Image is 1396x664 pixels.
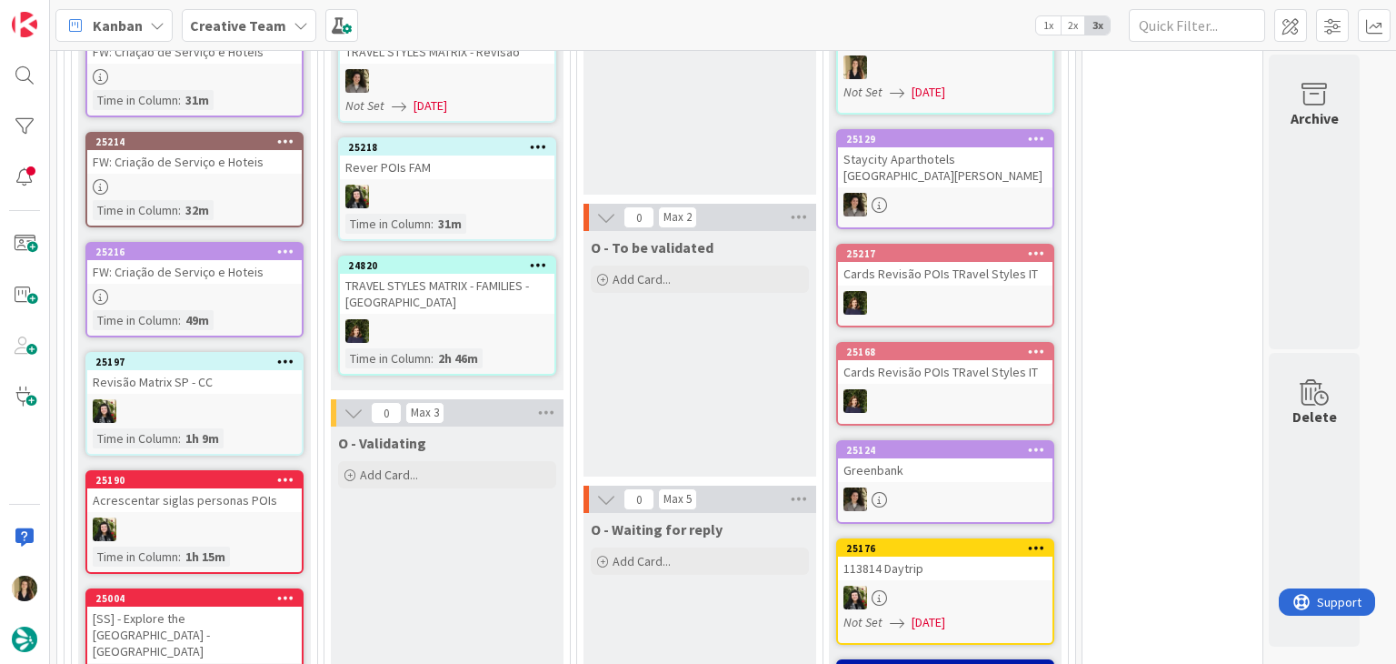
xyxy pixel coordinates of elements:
[434,348,483,368] div: 2h 46m
[178,310,181,330] span: :
[838,557,1052,580] div: 113814 Daytrip
[1085,16,1110,35] span: 3x
[843,291,867,315] img: MC
[431,214,434,234] span: :
[838,488,1052,511] div: MS
[87,134,302,174] div: 25214FW: Criação de Serviço e Hoteis
[838,246,1052,286] div: 25217Cards Revisão POIs TRavel Styles IT
[340,139,554,179] div: 25218Rever POIs FAM
[912,613,945,632] span: [DATE]
[87,472,302,488] div: 25190
[340,139,554,156] div: 25218
[431,348,434,368] span: :
[340,185,554,208] div: BC
[843,488,867,511] img: MS
[838,246,1052,262] div: 25217
[838,586,1052,609] div: BC
[87,488,302,512] div: Acrescentar siglas personas POIs
[663,213,692,222] div: Max 2
[340,257,554,274] div: 24820
[623,206,654,228] span: 0
[838,344,1052,360] div: 25168
[345,214,431,234] div: Time in Column
[87,518,302,541] div: BC
[838,55,1052,79] div: SP
[87,370,302,394] div: Revisão Matrix SP - CC
[623,488,654,510] span: 0
[93,547,178,567] div: Time in Column
[912,83,945,102] span: [DATE]
[181,310,214,330] div: 49m
[838,442,1052,482] div: 25124Greenbank
[87,354,302,394] div: 25197Revisão Matrix SP - CC
[838,147,1052,187] div: Staycity Aparthotels [GEOGRAPHIC_DATA][PERSON_NAME]
[340,156,554,179] div: Rever POIs FAM
[1292,406,1337,428] div: Delete
[843,193,867,216] img: MS
[843,389,867,413] img: MC
[178,547,181,567] span: :
[340,257,554,314] div: 24820TRAVEL STYLES MATRIX - FAMILIES - [GEOGRAPHIC_DATA]
[95,474,302,487] div: 25190
[87,399,302,423] div: BC
[414,96,447,116] span: [DATE]
[93,15,143,36] span: Kanban
[93,200,178,220] div: Time in Column
[838,131,1052,147] div: 25129
[93,518,116,541] img: BC
[838,131,1052,187] div: 25129Staycity Aparthotels [GEOGRAPHIC_DATA][PERSON_NAME]
[1129,9,1265,42] input: Quick Filter...
[371,402,402,424] span: 0
[434,214,466,234] div: 31m
[360,467,418,483] span: Add Card...
[87,244,302,260] div: 25216
[87,472,302,512] div: 25190Acrescentar siglas personas POIs
[613,553,671,569] span: Add Card...
[1291,107,1339,129] div: Archive
[838,540,1052,580] div: 25176113814 Daytrip
[838,193,1052,216] div: MS
[843,586,867,609] img: BC
[843,614,882,630] i: Not Set
[12,12,37,37] img: Visit kanbanzone.com
[846,133,1052,146] div: 25129
[93,90,178,110] div: Time in Column
[87,590,302,663] div: 25004[SS] - Explore the [GEOGRAPHIC_DATA] - [GEOGRAPHIC_DATA]
[93,428,178,448] div: Time in Column
[87,134,302,150] div: 25214
[1061,16,1085,35] span: 2x
[345,348,431,368] div: Time in Column
[95,246,302,258] div: 25216
[93,399,116,423] img: BC
[411,408,439,418] div: Max 3
[838,360,1052,384] div: Cards Revisão POIs TRavel Styles IT
[95,592,302,605] div: 25004
[181,547,230,567] div: 1h 15m
[340,40,554,64] div: TRAVEL STYLES MATRIX - Revisão
[345,185,369,208] img: BC
[843,84,882,100] i: Not Set
[95,136,302,148] div: 25214
[345,319,369,343] img: MC
[846,247,1052,260] div: 25217
[838,540,1052,557] div: 25176
[338,434,426,452] span: O - Validating
[87,590,302,607] div: 25004
[846,346,1052,358] div: 25168
[190,16,286,35] b: Creative Team
[93,310,178,330] div: Time in Column
[348,259,554,272] div: 24820
[178,90,181,110] span: :
[838,344,1052,384] div: 25168Cards Revisão POIs TRavel Styles IT
[181,428,224,448] div: 1h 9m
[87,354,302,370] div: 25197
[345,97,384,114] i: Not Set
[838,291,1052,315] div: MC
[340,69,554,93] div: MS
[838,262,1052,286] div: Cards Revisão POIs TRavel Styles IT
[87,244,302,284] div: 25216FW: Criação de Serviço e Hoteis
[178,428,181,448] span: :
[87,40,302,64] div: FW: Criação de Serviço e Hoteis
[12,576,37,601] img: SP
[345,69,369,93] img: MS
